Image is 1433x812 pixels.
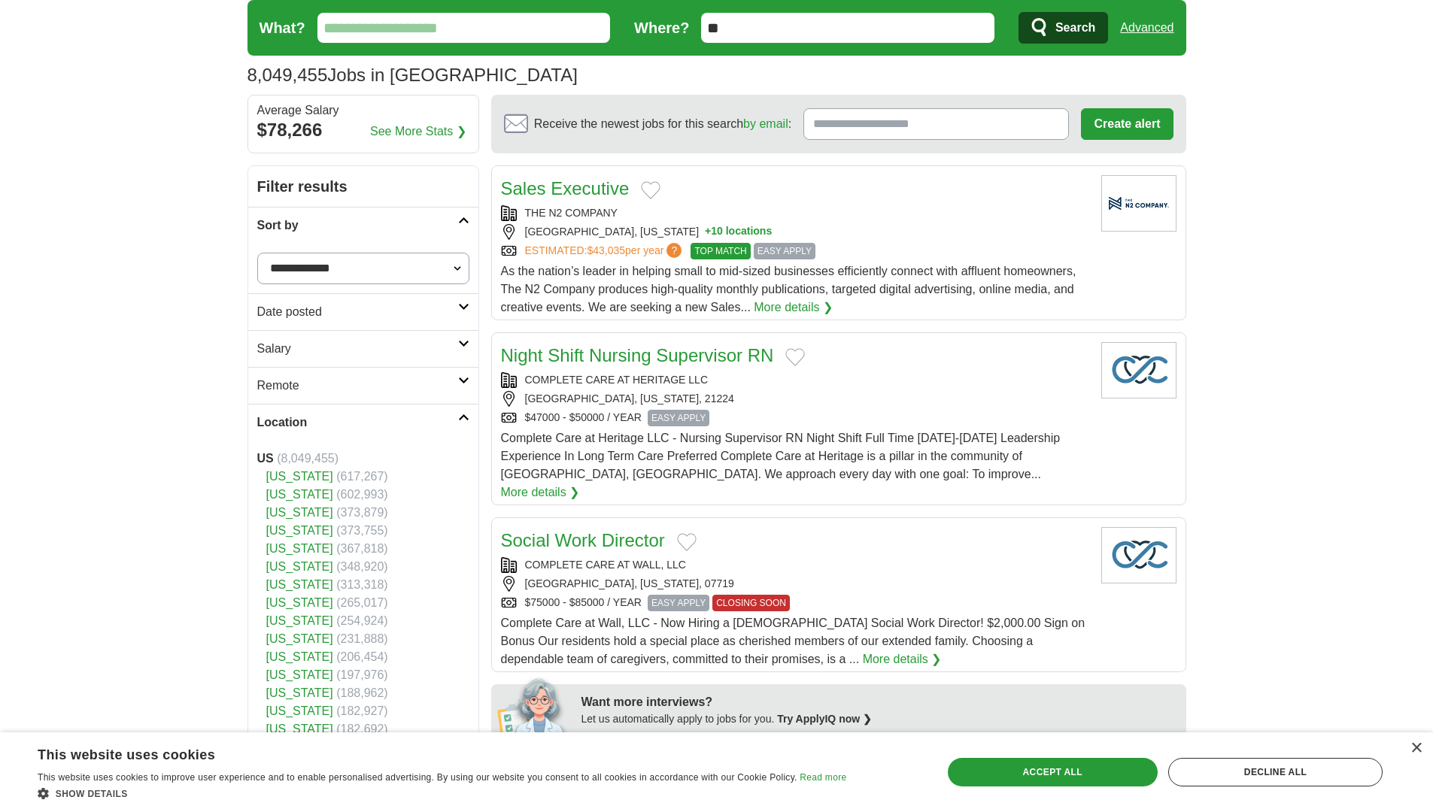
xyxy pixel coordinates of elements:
[260,17,305,39] label: What?
[266,542,333,555] a: [US_STATE]
[501,617,1085,665] span: Complete Care at Wall, LLC - Now Hiring a [DEMOGRAPHIC_DATA] Social Work Director! $2,000.00 Sign...
[501,595,1089,611] div: $75000 - $85000 / YEAR
[497,676,570,736] img: apply-iq-scientist.png
[336,542,388,555] span: (367,818)
[266,524,333,537] a: [US_STATE]
[534,115,791,133] span: Receive the newest jobs for this search :
[257,414,458,432] h2: Location
[248,207,478,244] a: Sort by
[641,181,660,199] button: Add to favorite jobs
[743,117,788,130] a: by email
[248,330,478,367] a: Salary
[266,470,333,483] a: [US_STATE]
[257,340,458,358] h2: Salary
[501,576,1089,592] div: [GEOGRAPHIC_DATA], [US_STATE], 07719
[336,668,388,681] span: (197,976)
[501,205,1089,221] div: THE N2 COMPANY
[863,650,942,668] a: More details ❯
[257,452,274,465] strong: US
[257,105,469,117] div: Average Salary
[1168,758,1383,786] div: Decline all
[501,345,774,365] a: Night Shift Nursing Supervisor RN
[247,62,328,89] span: 8,049,455
[248,404,478,441] a: Location
[336,488,388,501] span: (602,993)
[38,772,797,783] span: This website uses cookies to improve user experience and to enable personalised advertising. By u...
[785,348,805,366] button: Add to favorite jobs
[501,410,1089,426] div: $47000 - $50000 / YEAR
[1101,175,1176,232] img: Company logo
[948,758,1158,786] div: Accept all
[754,243,815,259] span: EASY APPLY
[266,560,333,573] a: [US_STATE]
[336,524,388,537] span: (373,755)
[257,217,458,235] h2: Sort by
[581,693,1177,711] div: Want more interviews?
[648,595,709,611] span: EASY APPLY
[248,166,478,207] h2: Filter results
[336,704,388,717] span: (182,927)
[336,506,388,519] span: (373,879)
[777,713,872,725] a: Try ApplyIQ now ❯
[257,117,469,144] div: $78,266
[336,578,388,591] span: (313,318)
[266,596,333,609] a: [US_STATE]
[336,632,388,645] span: (231,888)
[266,632,333,645] a: [US_STATE]
[336,614,388,627] span: (254,924)
[266,650,333,663] a: [US_STATE]
[1081,108,1173,140] button: Create alert
[691,243,750,259] span: TOP MATCH
[501,178,630,198] a: Sales Executive
[501,557,1089,573] div: COMPLETE CARE AT WALL, LLC
[634,17,689,39] label: Where?
[501,432,1061,480] span: Complete Care at Heritage LLC - Nursing Supervisor RN Night Shift Full Time [DATE]-[DATE] Leaders...
[501,372,1089,388] div: COMPLETE CARE AT HERITAGE LLC
[1101,342,1176,398] img: Company logo
[247,65,578,85] h1: Jobs in [GEOGRAPHIC_DATA]
[705,224,711,240] span: +
[581,711,1177,727] div: Let us automatically apply to jobs for you.
[800,772,846,783] a: Read more, opens a new window
[501,265,1076,314] span: As the nation’s leader in helping small to mid-sized businesses efficiently connect with affluent...
[666,243,682,258] span: ?
[266,506,333,519] a: [US_STATE]
[754,298,833,317] a: More details ❯
[501,224,1089,240] div: [GEOGRAPHIC_DATA], [US_STATE]
[336,470,388,483] span: (617,267)
[1120,13,1173,43] a: Advanced
[705,224,772,240] button: +10 locations
[266,488,333,501] a: [US_STATE]
[501,530,665,550] a: Social Work Director
[56,789,128,799] span: Show details
[336,723,388,735] span: (182,692)
[370,123,466,141] a: See More Stats ❯
[38,741,809,764] div: This website uses cookies
[38,786,846,801] div: Show details
[1055,13,1095,43] span: Search
[336,560,388,573] span: (348,920)
[501,483,580,501] a: More details ❯
[587,244,625,256] span: $43,035
[712,595,790,611] span: CLOSING SOON
[248,367,478,404] a: Remote
[1410,743,1422,754] div: Close
[336,650,388,663] span: (206,454)
[1019,12,1108,44] button: Search
[266,704,333,717] a: [US_STATE]
[257,303,458,321] h2: Date posted
[257,377,458,395] h2: Remote
[677,533,697,551] button: Add to favorite jobs
[266,614,333,627] a: [US_STATE]
[266,578,333,591] a: [US_STATE]
[1101,527,1176,583] img: Company logo
[266,668,333,681] a: [US_STATE]
[277,452,339,465] span: (8,049,455)
[501,391,1089,407] div: [GEOGRAPHIC_DATA], [US_STATE], 21224
[248,293,478,330] a: Date posted
[266,686,333,699] a: [US_STATE]
[336,686,388,699] span: (188,962)
[525,243,685,259] a: ESTIMATED:$43,035per year?
[266,723,333,735] a: [US_STATE]
[648,410,709,426] span: EASY APPLY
